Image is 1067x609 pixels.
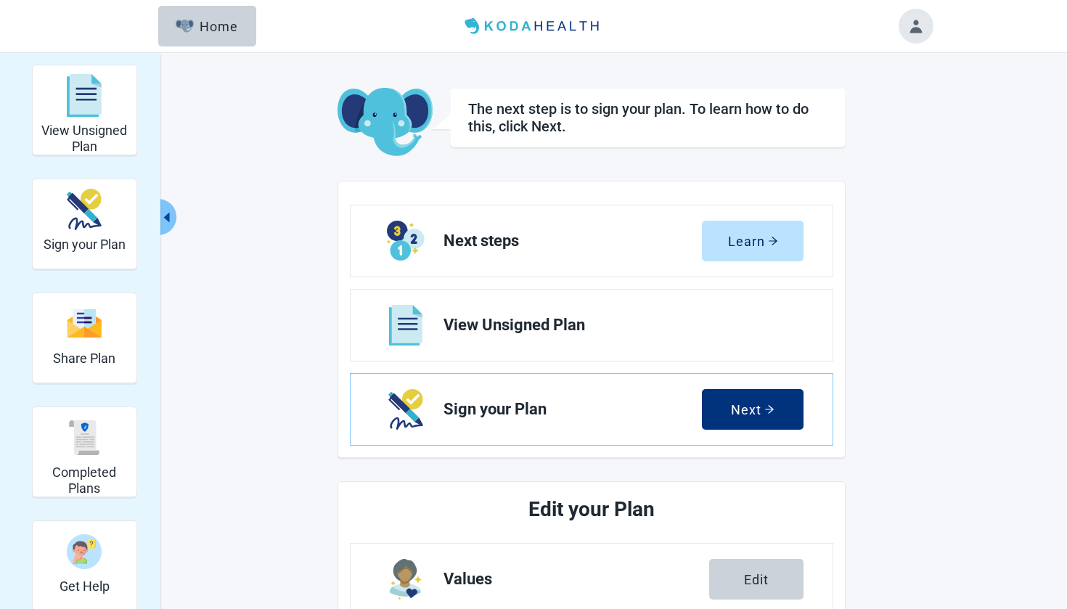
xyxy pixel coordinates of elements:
[32,406,137,497] div: Completed Plans
[443,401,702,418] span: Sign your Plan
[702,221,804,261] button: Learnarrow-right
[176,19,238,33] div: Home
[67,189,102,230] img: make_plan_official-CpYJDfBD.svg
[702,389,804,430] button: Nextarrow-right
[32,293,137,383] div: Share Plan
[443,232,702,250] span: Next steps
[899,9,933,44] button: Toggle account menu
[44,237,126,253] h2: Sign your Plan
[160,211,173,224] span: caret-left
[32,65,137,155] div: View Unsigned Plan
[67,534,102,569] img: person-question-x68TBcxA.svg
[176,20,194,33] img: Elephant
[728,234,778,248] div: Learn
[744,572,769,586] div: Edit
[38,123,131,154] h2: View Unsigned Plan
[158,199,176,235] button: Collapse menu
[709,559,804,600] button: Edit
[443,571,709,588] span: Values
[38,465,131,496] h2: Completed Plans
[443,316,792,334] span: View Unsigned Plan
[338,88,433,158] img: Koda Elephant
[764,404,774,414] span: arrow-right
[468,100,827,135] h1: The next step is to sign your plan. To learn how to do this, click Next.
[768,236,778,246] span: arrow-right
[351,290,833,361] a: View View Unsigned Plan section
[67,308,102,339] img: svg%3e
[351,374,833,445] a: Next Sign your Plan section
[53,351,115,367] h2: Share Plan
[32,179,137,269] div: Sign your Plan
[158,6,256,46] button: ElephantHome
[67,74,102,118] img: svg%3e
[459,15,608,38] img: Koda Health
[67,420,102,455] img: svg%3e
[404,494,779,526] h2: Edit your Plan
[731,402,774,417] div: Next
[60,579,110,594] h2: Get Help
[351,205,833,277] a: Learn Next steps section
